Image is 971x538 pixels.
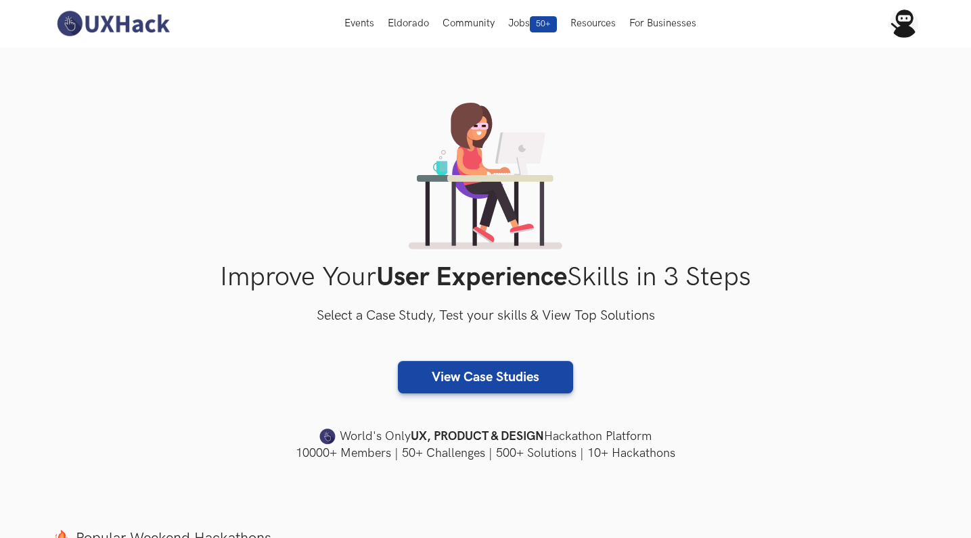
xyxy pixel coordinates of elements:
span: 50+ [530,16,557,32]
a: View Case Studies [398,361,573,393]
h3: Select a Case Study, Test your skills & View Top Solutions [53,305,919,327]
strong: UX, PRODUCT & DESIGN [411,427,544,446]
strong: User Experience [376,262,567,293]
img: Your profile pic [890,9,918,38]
h4: World's Only Hackathon Platform [53,427,919,446]
img: uxhack-favicon-image.png [319,428,336,445]
img: UXHack-logo.png [53,9,173,38]
img: lady working on laptop [409,103,562,249]
h1: Improve Your Skills in 3 Steps [53,262,919,293]
h4: 10000+ Members | 50+ Challenges | 500+ Solutions | 10+ Hackathons [53,445,919,462]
